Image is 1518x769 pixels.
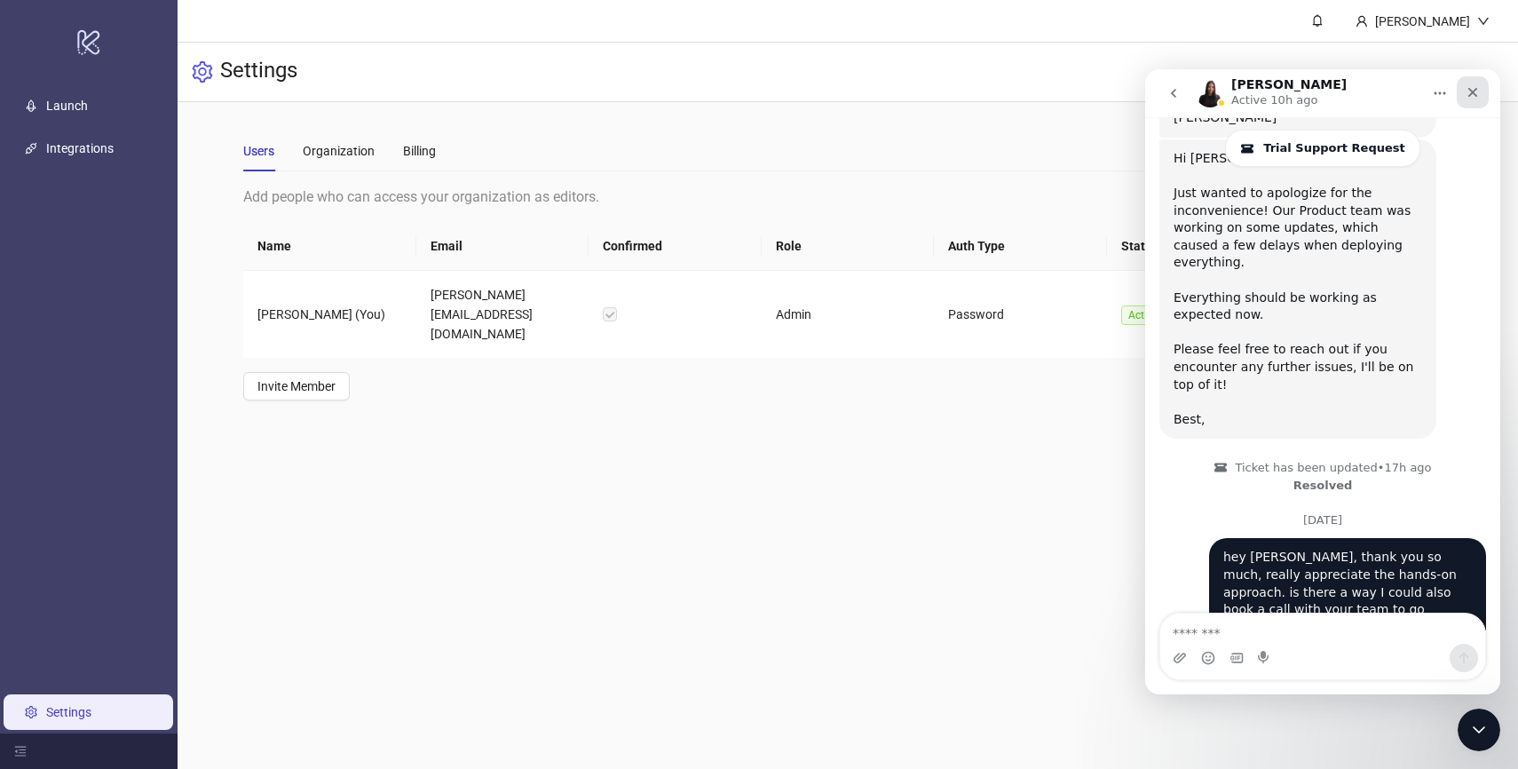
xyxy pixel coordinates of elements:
[14,469,341,651] div: Maria says…
[56,582,70,596] button: Emoji picker
[243,222,416,271] th: Name
[1477,15,1490,28] span: down
[28,582,42,596] button: Upload attachment
[762,222,935,271] th: Role
[46,705,91,719] a: Settings
[78,480,327,619] div: hey [PERSON_NAME], thank you so much, really appreciate the hands-on approach. is there a way I c...
[416,222,589,271] th: Email
[304,575,333,603] button: Send a message…
[243,271,416,358] td: [PERSON_NAME] (You)
[46,141,114,155] a: Integrations
[15,544,340,575] textarea: Message…
[257,379,336,393] span: Invite Member
[46,99,88,113] a: Launch
[243,372,350,400] button: Invite Member
[1368,12,1477,31] div: [PERSON_NAME]
[403,141,436,161] div: Billing
[1458,709,1500,751] iframe: To enrich screen reader interactions, please activate Accessibility in Grammarly extension settings
[243,141,274,161] div: Users
[84,582,99,596] button: Gif picker
[762,271,935,358] td: Admin
[113,582,127,596] button: Start recording
[14,745,27,757] span: menu-fold
[64,469,341,630] div: hey [PERSON_NAME], thank you so much, really appreciate the hands-on approach. is there a way I c...
[243,186,1452,208] div: Add people who can access your organization as editors.
[1311,14,1324,27] span: bell
[589,222,762,271] th: Confirmed
[1145,69,1500,694] iframe: To enrich screen reader interactions, please activate Accessibility in Grammarly extension settings
[416,271,589,358] td: [PERSON_NAME][EMAIL_ADDRESS][DOMAIN_NAME]
[1121,305,1165,325] span: Active
[192,61,213,83] span: setting
[934,271,1107,358] td: Password
[1107,222,1280,271] th: Status
[220,57,297,87] h3: Settings
[934,222,1107,271] th: Auth Type
[303,141,375,161] div: Organization
[1356,15,1368,28] span: user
